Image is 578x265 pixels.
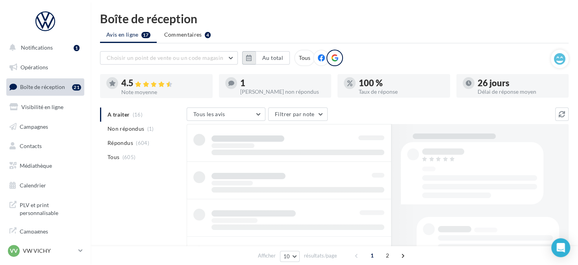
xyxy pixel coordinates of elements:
div: Boîte de réception [100,13,569,24]
div: 4 [205,32,211,38]
span: (604) [136,140,149,146]
a: Campagnes [5,119,86,135]
div: 21 [72,84,81,91]
a: Visibilité en ligne [5,99,86,115]
p: VW VICHY [23,247,75,255]
span: Choisir un point de vente ou un code magasin [107,54,223,61]
span: Boîte de réception [20,83,65,90]
span: Médiathèque [20,162,52,169]
span: (1) [147,126,154,132]
div: Note moyenne [121,89,206,95]
a: PLV et print personnalisable [5,196,86,220]
span: 2 [381,249,394,262]
span: 1 [366,249,378,262]
button: Au total [256,51,290,65]
a: VV VW VICHY [6,243,84,258]
span: 10 [283,253,290,259]
a: Calendrier [5,177,86,194]
div: Tous [294,50,315,66]
button: Tous les avis [187,107,265,121]
button: 10 [280,251,300,262]
div: Open Intercom Messenger [551,238,570,257]
div: 26 jours [478,79,563,87]
div: [PERSON_NAME] non répondus [240,89,325,95]
span: Campagnes [20,123,48,130]
span: Calendrier [20,182,46,189]
span: résultats/page [304,252,337,259]
span: Visibilité en ligne [21,104,63,110]
div: 1 [240,79,325,87]
div: 4.5 [121,79,206,88]
button: Au total [242,51,290,65]
span: Tous les avis [193,111,225,117]
button: Notifications 1 [5,39,83,56]
div: 1 [74,45,80,51]
span: Afficher [258,252,276,259]
div: Taux de réponse [359,89,444,95]
div: 100 % [359,79,444,87]
span: (605) [122,154,136,160]
span: Répondus [107,139,133,147]
span: Tous [107,153,119,161]
a: Contacts [5,138,86,154]
span: VV [10,247,18,255]
span: Notifications [21,44,53,51]
a: Campagnes DataOnDemand [5,223,86,246]
button: Filtrer par note [268,107,328,121]
span: Campagnes DataOnDemand [20,226,81,243]
span: Non répondus [107,125,144,133]
a: Boîte de réception21 [5,78,86,95]
button: Choisir un point de vente ou un code magasin [100,51,238,65]
a: Médiathèque [5,158,86,174]
a: Opérations [5,59,86,76]
span: Opérations [20,64,48,70]
span: PLV et print personnalisable [20,200,81,217]
div: Délai de réponse moyen [478,89,563,95]
span: Contacts [20,143,42,149]
span: Commentaires [164,31,202,39]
